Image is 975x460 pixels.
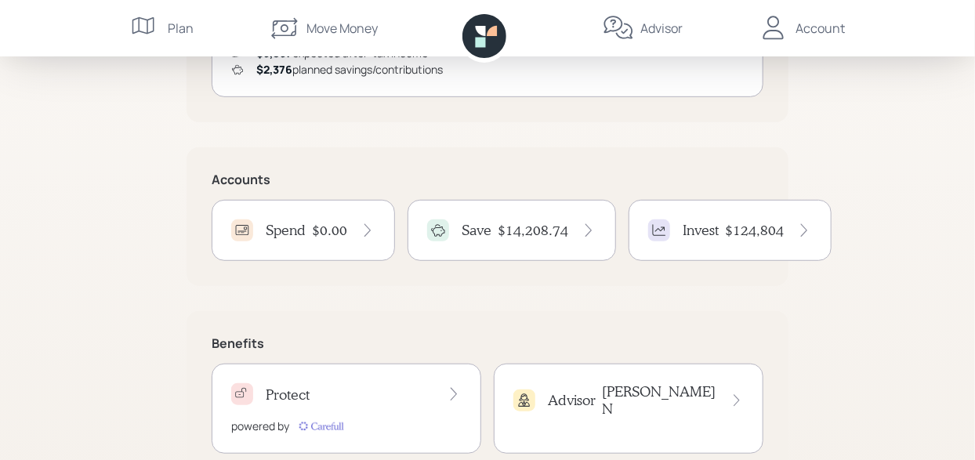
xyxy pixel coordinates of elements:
div: Account [796,19,845,38]
h4: $0.00 [312,222,347,239]
div: powered by [231,418,289,434]
h4: $14,208.74 [498,222,568,239]
h4: [PERSON_NAME] N [602,383,717,417]
div: planned savings/contributions [256,61,443,78]
h4: Advisor [548,392,596,409]
span: $2,376 [256,62,292,77]
h4: Spend [266,222,306,239]
h4: Save [462,222,491,239]
div: Plan [168,19,194,38]
h4: Invest [683,222,719,239]
div: Move Money [306,19,378,38]
h5: Benefits [212,336,763,351]
h4: Protect [266,386,310,404]
h5: Accounts [212,172,763,187]
img: carefull-M2HCGCDH.digested.png [295,418,346,434]
div: Advisor [640,19,683,38]
h4: $124,804 [725,222,784,239]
